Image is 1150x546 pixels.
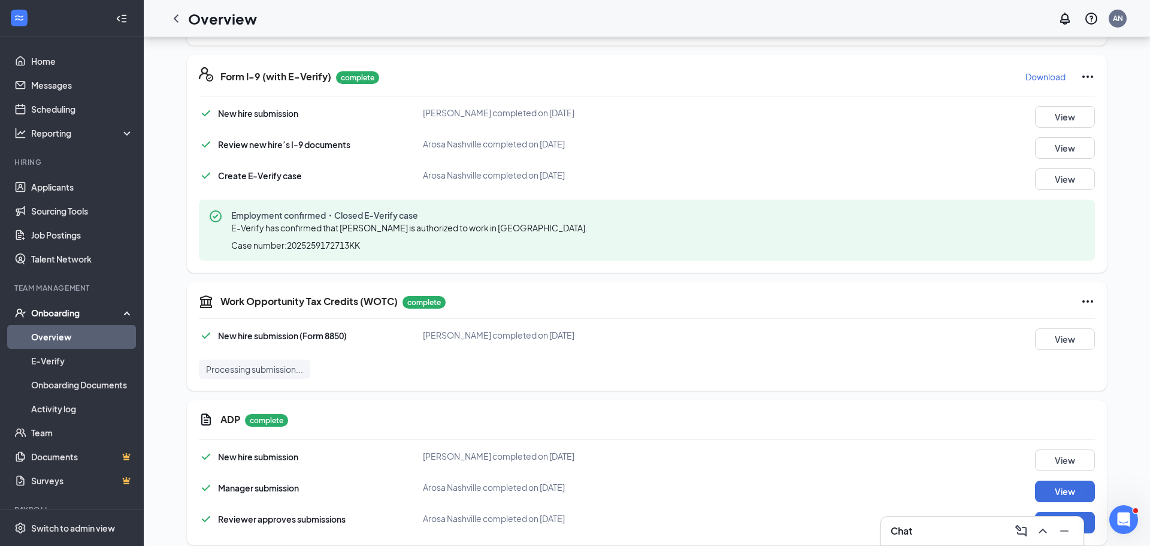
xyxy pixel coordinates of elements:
span: New hire submission (Form 8850) [218,330,347,341]
svg: Checkmark [199,481,213,495]
h3: Chat [891,524,912,538]
iframe: Intercom live chat [1109,505,1138,534]
svg: Minimize [1057,524,1072,538]
svg: Checkmark [199,512,213,526]
a: Messages [31,73,134,97]
span: Employment confirmed・Closed E-Verify case [231,209,592,221]
a: Applicants [31,175,134,199]
svg: Document [199,412,213,427]
button: View [1035,106,1095,128]
svg: Checkmark [199,106,213,120]
span: Create E-Verify case [218,170,302,181]
button: View [1035,168,1095,190]
h5: Form I-9 (with E-Verify) [220,70,331,83]
div: AN [1113,13,1123,23]
svg: Ellipses [1081,294,1095,309]
svg: WorkstreamLogo [13,12,25,24]
h1: Overview [188,8,257,29]
a: Home [31,49,134,73]
button: View [1035,512,1095,533]
span: Review new hire’s I-9 documents [218,139,350,150]
span: New hire submission [218,451,298,462]
svg: Collapse [116,13,128,25]
button: View [1035,450,1095,471]
h5: Work Opportunity Tax Credits (WOTC) [220,295,398,308]
span: Case number: 2025259172713KK [231,239,360,251]
svg: Checkmark [199,137,213,152]
div: Onboarding [31,307,123,319]
svg: FormI9EVerifyIcon [199,67,213,82]
div: Team Management [14,283,131,293]
a: Activity log [31,397,134,421]
a: Overview [31,325,134,349]
svg: ComposeMessage [1014,524,1028,538]
span: Reviewer approves submissions [218,514,346,524]
svg: CheckmarkCircle [208,209,223,224]
a: Scheduling [31,97,134,121]
button: ComposeMessage [1012,521,1031,541]
span: Processing submission... [206,363,303,375]
svg: QuestionInfo [1084,11,1098,26]
svg: Ellipses [1081,70,1095,84]
div: Hiring [14,157,131,167]
p: complete [336,71,379,84]
button: Minimize [1055,521,1074,541]
button: Download [1025,67,1066,86]
button: View [1035,137,1095,159]
p: Download [1025,71,1066,83]
h5: ADP [220,413,240,426]
span: New hire submission [218,108,298,119]
svg: Analysis [14,127,26,139]
a: DocumentsCrown [31,445,134,469]
div: Payroll [14,505,131,515]
p: complete [402,296,446,309]
span: Arosa Nashville completed on [DATE] [423,482,565,493]
svg: Settings [14,522,26,534]
p: complete [245,414,288,427]
svg: UserCheck [14,307,26,319]
a: E-Verify [31,349,134,373]
span: Arosa Nashville completed on [DATE] [423,170,565,180]
button: View [1035,481,1095,502]
a: Onboarding Documents [31,373,134,397]
a: Team [31,421,134,445]
span: Arosa Nashville completed on [DATE] [423,138,565,149]
span: E-Verify has confirmed that [PERSON_NAME] is authorized to work in [GEOGRAPHIC_DATA]. [231,222,588,233]
svg: Checkmark [199,328,213,343]
svg: ChevronLeft [169,11,183,26]
svg: Notifications [1058,11,1072,26]
button: ChevronUp [1033,521,1052,541]
svg: ChevronUp [1036,524,1050,538]
a: SurveysCrown [31,469,134,493]
button: View [1035,328,1095,350]
div: Reporting [31,127,134,139]
span: Arosa Nashville completed on [DATE] [423,513,565,524]
span: [PERSON_NAME] completed on [DATE] [423,330,574,340]
svg: TaxGovernmentIcon [199,294,213,309]
a: Sourcing Tools [31,199,134,223]
span: Manager submission [218,482,299,493]
a: Job Postings [31,223,134,247]
a: Talent Network [31,247,134,271]
span: [PERSON_NAME] completed on [DATE] [423,107,574,118]
span: [PERSON_NAME] completed on [DATE] [423,451,574,461]
svg: Checkmark [199,450,213,464]
svg: Checkmark [199,168,213,183]
div: Switch to admin view [31,522,115,534]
